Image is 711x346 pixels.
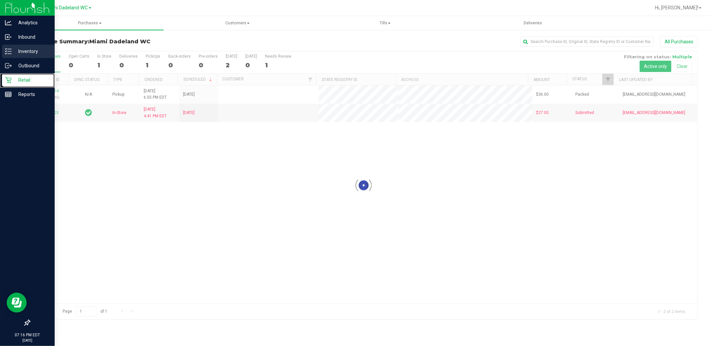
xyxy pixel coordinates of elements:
span: Miami Dadeland WC [89,38,150,45]
p: Reports [12,90,52,98]
inline-svg: Retail [5,77,12,83]
p: Inventory [12,47,52,55]
p: [DATE] [3,338,52,343]
inline-svg: Inventory [5,48,12,55]
a: Tills [311,16,459,30]
a: Purchases [16,16,164,30]
p: Inbound [12,33,52,41]
p: Outbound [12,62,52,70]
a: Customers [164,16,311,30]
p: Retail [12,76,52,84]
iframe: Resource center [7,293,27,313]
inline-svg: Analytics [5,19,12,26]
inline-svg: Reports [5,91,12,98]
span: Hi, [PERSON_NAME]! [655,5,698,10]
span: Deliveries [515,20,551,26]
p: Analytics [12,19,52,27]
button: All Purchases [660,36,698,47]
inline-svg: Inbound [5,34,12,40]
a: Deliveries [459,16,607,30]
span: Tills [312,20,459,26]
span: Miami Dadeland WC [45,5,88,11]
input: Search Purchase ID, Original ID, State Registry ID or Customer Name... [520,37,654,47]
inline-svg: Outbound [5,62,12,69]
h3: Purchase Summary: [29,39,252,45]
p: 07:16 PM EDT [3,332,52,338]
span: Customers [164,20,311,26]
span: Purchases [16,20,164,26]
